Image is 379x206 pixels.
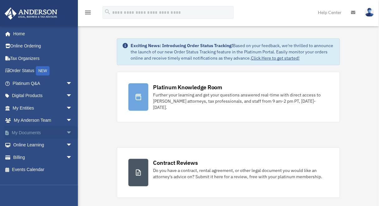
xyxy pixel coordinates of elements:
span: arrow_drop_down [66,151,79,164]
span: arrow_drop_down [66,90,79,102]
a: Click Here to get started! [251,55,300,61]
a: Contract Reviews Do you have a contract, rental agreement, or other legal document you would like... [117,147,340,198]
a: Digital Productsarrow_drop_down [4,90,82,102]
a: Tax Organizers [4,52,82,65]
a: menu [84,11,92,16]
a: Platinum Q&Aarrow_drop_down [4,77,82,90]
a: My Entitiesarrow_drop_down [4,102,82,114]
img: User Pic [365,8,374,17]
span: arrow_drop_down [66,139,79,152]
strong: Exciting News: Introducing Order Status Tracking! [131,43,233,48]
span: arrow_drop_down [66,126,79,139]
div: Do you have a contract, rental agreement, or other legal document you would like an attorney's ad... [153,167,329,180]
a: Online Ordering [4,40,82,52]
a: Platinum Knowledge Room Further your learning and get your questions answered real-time with dire... [117,72,340,122]
img: Anderson Advisors Platinum Portal [3,7,59,20]
span: arrow_drop_down [66,114,79,127]
a: Events Calendar [4,164,82,176]
a: My Anderson Teamarrow_drop_down [4,114,82,127]
div: Further your learning and get your questions answered real-time with direct access to [PERSON_NAM... [153,92,329,110]
div: Based on your feedback, we're thrilled to announce the launch of our new Order Status Tracking fe... [131,42,335,61]
span: arrow_drop_down [66,77,79,90]
a: Billingarrow_drop_down [4,151,82,164]
a: Online Learningarrow_drop_down [4,139,82,151]
a: Home [4,27,79,40]
a: Order StatusNEW [4,65,82,77]
div: NEW [36,66,50,76]
a: My Documentsarrow_drop_down [4,126,82,139]
i: search [104,8,111,15]
div: Contract Reviews [153,159,198,167]
span: arrow_drop_down [66,102,79,115]
i: menu [84,9,92,16]
div: Platinum Knowledge Room [153,83,223,91]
